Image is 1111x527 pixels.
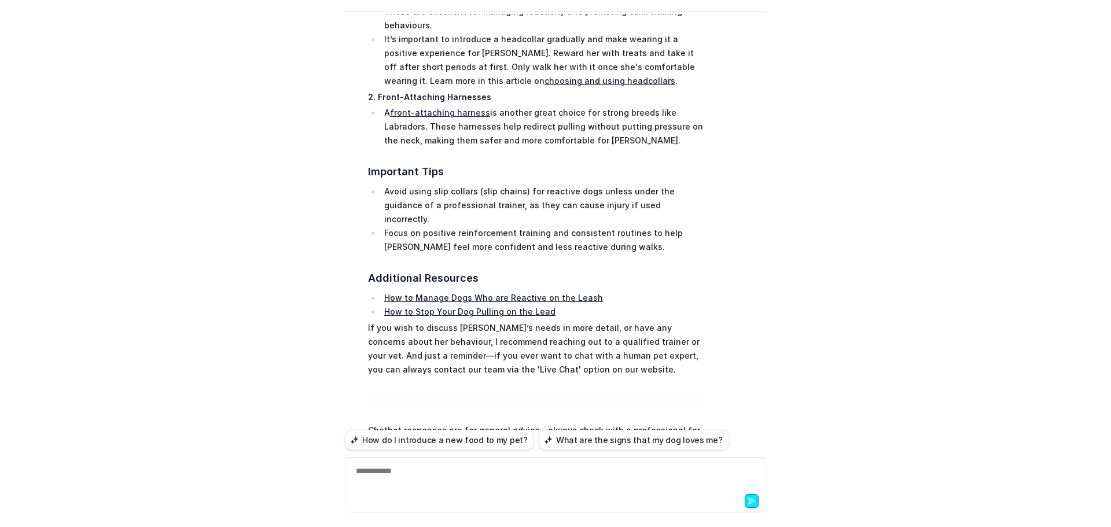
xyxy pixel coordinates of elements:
[539,430,729,450] button: What are the signs that my dog loves me?
[545,76,675,86] a: choosing and using headcollars
[368,423,707,465] p: Chatbot responses are for general advice—always check with a professional for [PERSON_NAME]’s spe...
[368,92,491,102] strong: 2. Front-Attaching Harnesses
[390,108,490,117] a: front-attaching harness
[368,164,707,180] h3: Important Tips
[368,270,707,286] h3: Additional Resources
[368,321,707,377] p: If you wish to discuss [PERSON_NAME]’s needs in more detail, or have any concerns about her behav...
[381,106,707,148] li: A is another great choice for strong breeds like Labradors. These harnesses help redirect pulling...
[384,293,603,303] a: How to Manage Dogs Who are Reactive on the Leash
[381,226,707,254] li: Focus on positive reinforcement training and consistent routines to help [PERSON_NAME] feel more ...
[345,430,534,450] button: How do I introduce a new food to my pet?
[381,32,707,88] li: It’s important to introduce a headcollar gradually and make wearing it a positive experience for ...
[381,185,707,226] li: Avoid using slip collars (slip chains) for reactive dogs unless under the guidance of a professio...
[384,307,555,316] a: How to Stop Your Dog Pulling on the Lead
